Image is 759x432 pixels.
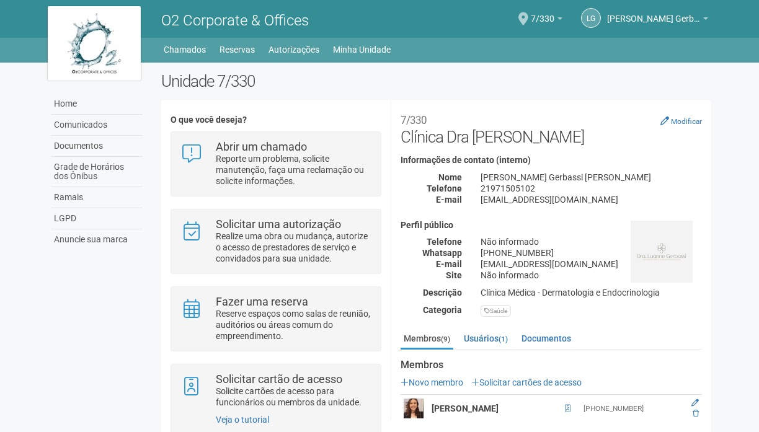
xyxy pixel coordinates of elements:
[51,136,143,157] a: Documentos
[471,247,711,258] div: [PHONE_NUMBER]
[51,208,143,229] a: LGPD
[269,41,319,58] a: Autorizações
[427,237,462,247] strong: Telefone
[446,270,462,280] strong: Site
[220,41,255,58] a: Reservas
[481,305,511,317] div: Saúde
[691,399,699,407] a: Editar membro
[164,41,206,58] a: Chamados
[436,195,462,205] strong: E-mail
[51,187,143,208] a: Ramais
[471,287,711,298] div: Clínica Médica - Dermatologia e Endocrinologia
[216,140,307,153] strong: Abrir um chamado
[471,194,711,205] div: [EMAIL_ADDRESS][DOMAIN_NAME]
[401,114,427,126] small: 7/330
[471,258,711,270] div: [EMAIL_ADDRESS][DOMAIN_NAME]
[471,377,582,387] a: Solicitar cartões de acesso
[401,109,702,146] h2: Clínica Dra [PERSON_NAME]
[607,2,700,24] span: Luanne Gerbassi Campos
[471,183,711,194] div: 21971505102
[180,141,371,187] a: Abrir um chamado Reporte um problema, solicite manutenção, faça uma reclamação ou solicite inform...
[216,372,342,386] strong: Solicitar cartão de acesso
[531,2,554,24] span: 7/330
[401,377,463,387] a: Novo membro
[423,305,462,315] strong: Categoria
[216,295,308,308] strong: Fazer uma reserva
[584,403,680,414] div: [PHONE_NUMBER]
[180,296,371,342] a: Fazer uma reserva Reserve espaços como salas de reunião, auditórios ou áreas comum do empreendime...
[471,172,711,183] div: [PERSON_NAME] Gerbassi [PERSON_NAME]
[216,308,371,342] p: Reserve espaços como salas de reunião, auditórios ou áreas comum do empreendimento.
[180,374,371,408] a: Solicitar cartão de acesso Solicite cartões de acesso para funcionários ou membros da unidade.
[693,409,699,418] a: Excluir membro
[461,329,511,348] a: Usuários(1)
[432,403,499,413] strong: [PERSON_NAME]
[518,329,574,348] a: Documentos
[660,116,702,126] a: Modificar
[216,386,371,408] p: Solicite cartões de acesso para funcionários ou membros da unidade.
[438,172,462,182] strong: Nome
[216,231,371,264] p: Realize uma obra ou mudança, autorize o acesso de prestadores de serviço e convidados para sua un...
[423,288,462,298] strong: Descrição
[581,8,601,28] a: LG
[631,221,693,283] img: business.png
[401,329,453,350] a: Membros(9)
[401,156,702,165] h4: Informações de contato (interno)
[48,6,141,81] img: logo.jpg
[51,115,143,136] a: Comunicados
[422,248,462,258] strong: Whatsapp
[216,415,269,425] a: Veja o tutorial
[471,236,711,247] div: Não informado
[216,218,341,231] strong: Solicitar uma autorização
[471,270,711,281] div: Não informado
[51,157,143,187] a: Grade de Horários dos Ônibus
[401,359,702,371] strong: Membros
[427,183,462,193] strong: Telefone
[607,15,708,25] a: [PERSON_NAME] Gerbassi [PERSON_NAME]
[436,259,462,269] strong: E-mail
[441,335,450,343] small: (9)
[531,15,562,25] a: 7/330
[216,153,371,187] p: Reporte um problema, solicite manutenção, faça uma reclamação ou solicite informações.
[404,399,424,418] img: user.png
[161,72,711,90] h2: Unidade 7/330
[161,12,309,29] span: O2 Corporate & Offices
[171,115,381,125] h4: O que você deseja?
[671,117,702,126] small: Modificar
[401,221,702,230] h4: Perfil público
[180,219,371,264] a: Solicitar uma autorização Realize uma obra ou mudança, autorize o acesso de prestadores de serviç...
[333,41,391,58] a: Minha Unidade
[51,94,143,115] a: Home
[499,335,508,343] small: (1)
[51,229,143,250] a: Anuncie sua marca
